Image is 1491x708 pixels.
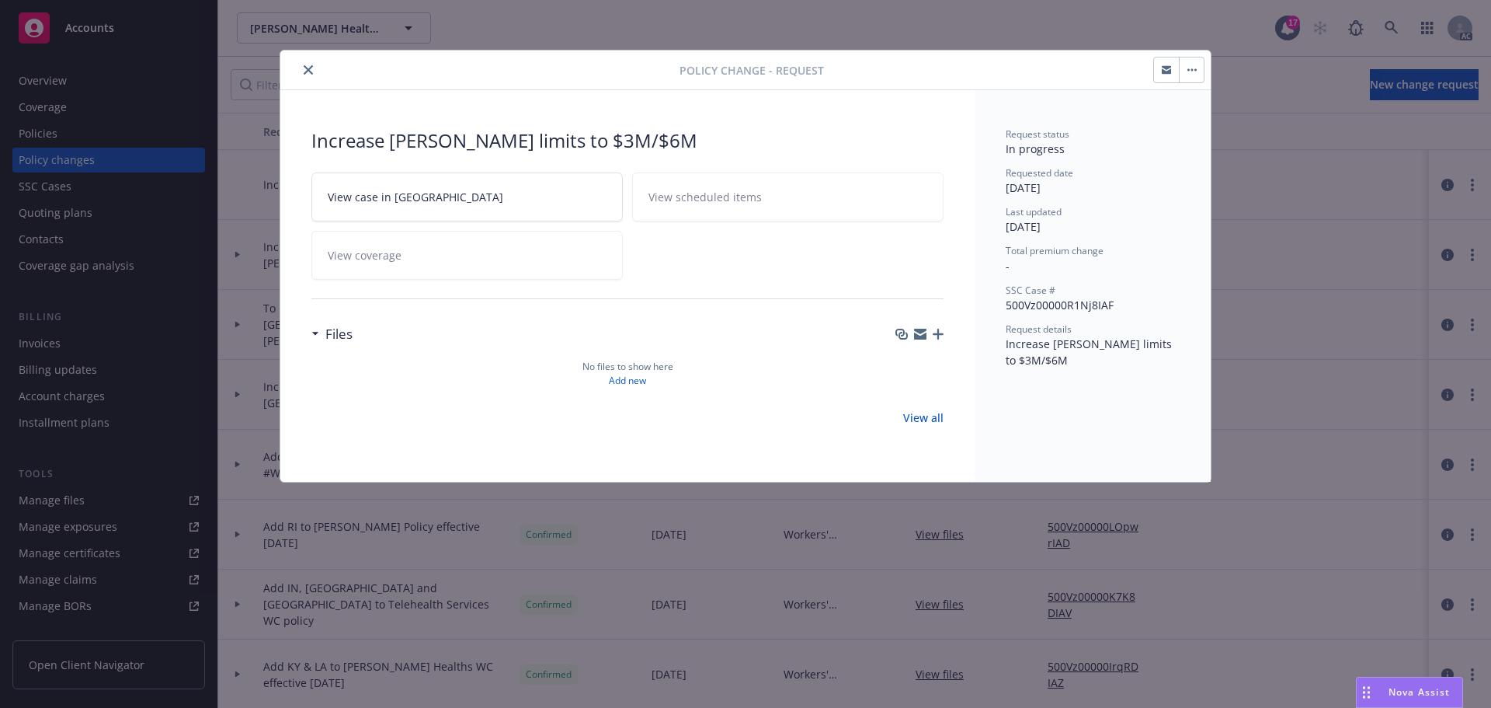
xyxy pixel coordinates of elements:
span: Last updated [1006,205,1062,218]
div: Files [311,324,353,344]
span: In progress [1006,141,1065,156]
span: View case in [GEOGRAPHIC_DATA] [328,189,503,205]
div: Drag to move [1357,678,1376,707]
span: Nova Assist [1388,685,1450,699]
span: Requested date [1006,166,1073,180]
span: Request status [1006,127,1069,141]
span: Policy change - Request [679,62,824,78]
a: View all [903,410,944,426]
button: Nova Assist [1356,677,1463,708]
span: [DATE] [1006,219,1041,234]
span: - [1006,259,1010,274]
span: SSC Case # [1006,284,1055,297]
span: No files to show here [582,360,673,374]
a: Add new [609,374,646,388]
div: Increase [PERSON_NAME] limits to $3M/$6M [311,127,944,154]
h3: Files [325,324,353,344]
span: Total premium change [1006,244,1103,257]
a: View case in [GEOGRAPHIC_DATA] [311,173,623,221]
span: Increase [PERSON_NAME] limits to $3M/$6M [1006,337,1175,368]
span: [DATE] [1006,180,1041,195]
span: 500Vz00000R1Nj8IAF [1006,298,1114,312]
span: Request details [1006,323,1072,336]
button: close [299,61,318,79]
